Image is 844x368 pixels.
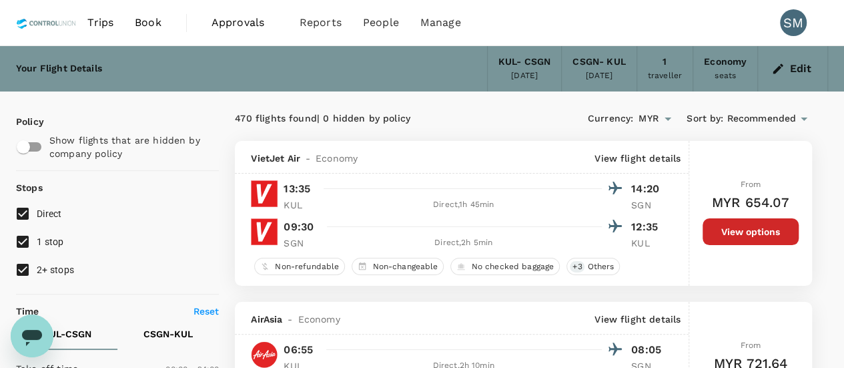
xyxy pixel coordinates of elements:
div: SM [780,9,807,36]
span: Others [582,261,619,272]
p: 13:35 [284,181,310,197]
div: Direct , 1h 45min [325,198,602,212]
span: People [363,15,399,31]
img: Control Union Malaysia Sdn. Bhd. [16,8,77,37]
p: 08:05 [631,342,665,358]
span: - [282,313,298,326]
img: AK [251,341,278,368]
span: Economy [298,313,340,326]
div: KUL - CSGN [498,55,550,69]
div: Non-refundable [254,258,345,275]
h6: MYR 654.07 [712,192,790,213]
p: KUL [284,198,317,212]
span: Sort by : [687,112,723,126]
span: Currency : [588,112,633,126]
p: KUL [631,236,665,250]
span: VietJet Air [251,152,300,165]
p: SGN [631,198,665,212]
iframe: Button to launch messaging window [11,315,53,357]
p: 09:30 [284,219,314,235]
div: CSGN - KUL [572,55,625,69]
p: Show flights that are hidden by company policy [49,134,210,160]
span: Approvals [212,15,278,31]
span: Non-refundable [270,261,344,272]
button: View options [703,218,799,245]
span: Recommended [727,112,796,126]
div: No checked baggage [450,258,560,275]
span: Direct [37,208,62,219]
p: Time [16,305,39,318]
span: Trips [87,15,113,31]
span: + 3 [570,261,584,272]
span: Book [135,15,161,31]
span: From [741,341,761,350]
span: - [300,152,316,165]
div: 470 flights found | 0 hidden by policy [235,112,523,126]
p: 06:55 [284,342,313,358]
span: No checked baggage [466,261,559,272]
span: 1 stop [37,236,64,247]
div: seats [715,69,736,83]
div: 1 [663,55,667,69]
div: Direct , 2h 5min [325,236,602,250]
img: VJ [251,180,278,207]
p: KUL - CSGN [43,327,91,341]
span: From [741,180,761,189]
button: Open [659,110,677,128]
span: AirAsia [251,313,282,326]
div: Your Flight Details [16,61,102,76]
p: 12:35 [631,219,665,235]
p: 14:20 [631,181,665,197]
p: View flight details [594,152,681,165]
span: Manage [420,15,461,31]
span: 2+ stops [37,264,74,275]
strong: Stops [16,182,43,193]
p: Reset [193,305,220,318]
div: Economy [704,55,747,69]
p: Policy [16,115,28,128]
div: Non-changeable [352,258,444,275]
div: traveller [648,69,682,83]
p: SGN [284,236,317,250]
img: VJ [251,218,278,245]
span: Non-changeable [367,261,443,272]
button: Edit [769,58,817,79]
div: +3Others [566,258,620,275]
p: CSGN - KUL [143,327,193,341]
span: Economy [316,152,358,165]
span: Reports [300,15,342,31]
div: [DATE] [511,69,538,83]
p: View flight details [594,313,681,326]
div: [DATE] [586,69,612,83]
